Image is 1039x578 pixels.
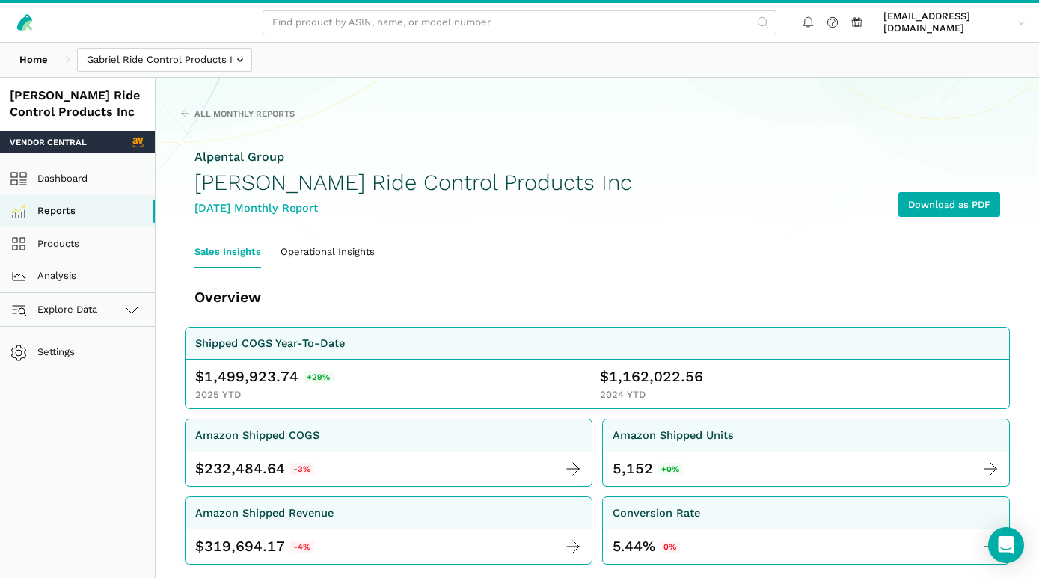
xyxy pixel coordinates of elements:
[204,537,285,556] span: 319,694.17
[883,10,1012,35] span: [EMAIL_ADDRESS][DOMAIN_NAME]
[879,8,1030,37] a: [EMAIL_ADDRESS][DOMAIN_NAME]
[15,301,98,319] span: Explore Data
[898,192,1000,217] a: Download as PDF
[10,87,145,122] div: [PERSON_NAME] Ride Control Products Inc
[988,527,1024,563] div: Open Intercom Messenger
[204,367,298,387] span: 1,499,923.74
[290,463,315,475] span: -3%
[194,170,632,195] h1: [PERSON_NAME] Ride Control Products Inc
[195,389,595,401] div: 2025 YTD
[304,371,334,383] span: +29%
[609,367,703,387] span: 1,162,022.56
[194,149,632,166] div: Alpental Group
[600,389,999,401] div: 2024 YTD
[10,48,58,73] a: Home
[194,200,632,217] div: [DATE] Monthly Report
[658,463,684,475] span: +0%
[194,288,583,307] h3: Overview
[195,537,204,556] span: $
[195,367,204,387] span: $
[600,367,609,387] span: $
[602,496,1010,565] a: Conversion Rate 5.44%0%
[613,537,680,556] div: 5.44%
[613,505,700,522] div: Conversion Rate
[194,108,295,120] span: All Monthly Reports
[602,419,1010,487] a: Amazon Shipped Units 5,152 +0%
[185,236,271,268] a: Sales Insights
[180,108,295,120] a: All Monthly Reports
[185,496,592,565] a: Amazon Shipped Revenue $ 319,694.17 -4%
[195,335,345,352] div: Shipped COGS Year-To-Date
[204,459,285,479] span: 232,484.64
[195,505,334,522] div: Amazon Shipped Revenue
[613,459,653,479] div: 5,152
[10,136,87,148] span: Vendor Central
[290,541,315,553] span: -4%
[195,459,204,479] span: $
[271,236,384,268] a: Operational Insights
[195,427,319,444] div: Amazon Shipped COGS
[613,427,734,444] div: Amazon Shipped Units
[661,541,681,553] span: 0%
[77,48,252,73] input: Gabriel Ride Control Products Inc
[263,10,776,35] input: Find product by ASIN, name, or model number
[185,419,592,487] a: Amazon Shipped COGS $ 232,484.64 -3%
